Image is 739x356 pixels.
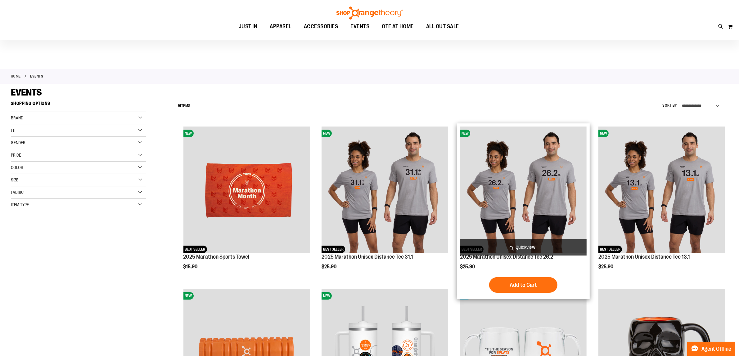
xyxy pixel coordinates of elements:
a: 2025 Marathon Sports Towel [183,254,250,260]
strong: Shopping Options [11,98,146,112]
span: Brand [11,115,23,120]
span: $25.90 [460,264,476,269]
a: Quickview [460,239,587,256]
div: product [180,123,313,285]
span: Price [11,153,21,158]
span: NEW [322,130,332,137]
a: 2025 Marathon Unisex Distance Tee 13.1NEWBEST SELLER [598,127,725,254]
img: 2025 Marathon Unisex Distance Tee 13.1 [598,127,725,253]
span: $25.90 [322,264,337,269]
span: NEW [183,292,194,300]
span: Color [11,165,23,170]
a: 2025 Marathon Unisex Distance Tee 26.2NEWBEST SELLER [460,127,587,254]
span: JUST IN [239,20,258,33]
strong: EVENTS [30,73,43,79]
button: Agent Offline [687,342,735,356]
img: Shop Orangetheory [336,7,404,20]
a: 2025 Marathon Unisex Distance Tee 26.2 [460,254,553,260]
span: APPAREL [270,20,292,33]
a: 2025 Marathon Sports TowelNEWBEST SELLER [183,127,310,254]
a: 2025 Marathon Unisex Distance Tee 31.1 [322,254,413,260]
img: 2025 Marathon Unisex Distance Tee 26.2 [460,127,587,253]
span: NEW [183,130,194,137]
div: product [457,123,590,299]
span: NEW [460,130,470,137]
span: Item Type [11,202,29,207]
span: Size [11,177,18,182]
button: Add to Cart [489,277,557,293]
h2: Items [178,101,191,111]
span: Add to Cart [510,282,537,288]
span: Agent Offline [701,346,731,352]
span: NEW [322,292,332,300]
span: BEST SELLER [598,246,622,253]
span: NEW [598,130,609,137]
img: 2025 Marathon Sports Towel [183,127,310,253]
span: EVENTS [11,87,42,98]
span: ALL OUT SALE [426,20,459,33]
span: $25.90 [598,264,614,269]
a: 2025 Marathon Unisex Distance Tee 31.1NEWBEST SELLER [322,127,448,254]
a: 2025 Marathon Unisex Distance Tee 13.1 [598,254,690,260]
a: Home [11,73,21,79]
div: product [318,123,451,285]
span: ACCESSORIES [304,20,338,33]
span: Gender [11,140,25,145]
span: OTF AT HOME [382,20,414,33]
span: Fabric [11,190,24,195]
span: EVENTS [351,20,370,33]
span: $15.90 [183,264,199,269]
span: 9 [178,104,180,108]
img: 2025 Marathon Unisex Distance Tee 31.1 [322,127,448,253]
span: BEST SELLER [322,246,345,253]
span: BEST SELLER [183,246,207,253]
span: Fit [11,128,16,133]
label: Sort By [662,103,677,108]
div: product [595,123,728,285]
